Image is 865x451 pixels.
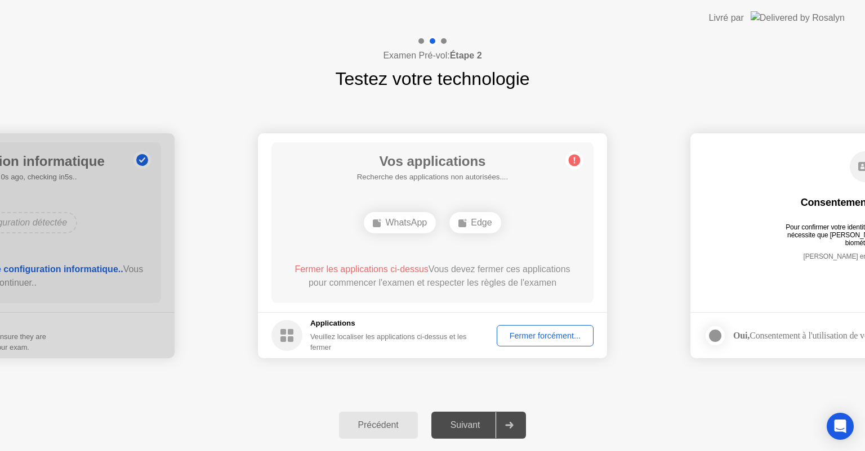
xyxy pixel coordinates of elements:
[288,263,578,290] div: Vous devez fermer ces applications pour commencer l'examen et respecter les règles de l'examen
[339,412,418,439] button: Précédent
[497,325,594,346] button: Fermer forcément...
[335,65,529,92] h1: Testez votre technologie
[342,420,414,430] div: Précédent
[435,420,496,430] div: Suivant
[501,331,590,340] div: Fermer forcément...
[431,412,527,439] button: Suivant
[357,151,508,172] h1: Vos applications
[449,212,501,233] div: Edge
[733,331,750,340] strong: Oui,
[357,172,508,183] h5: Recherche des applications non autorisées....
[364,212,436,233] div: WhatsApp
[709,11,744,25] div: Livré par
[295,264,428,274] span: Fermer les applications ci-dessus
[310,318,481,329] h5: Applications
[310,331,481,353] div: Veuillez localiser les applications ci-dessus et les fermer
[751,11,845,24] img: Delivered by Rosalyn
[827,413,854,440] div: Open Intercom Messenger
[383,49,481,62] h4: Examen Pré-vol:
[450,51,482,60] b: Étape 2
